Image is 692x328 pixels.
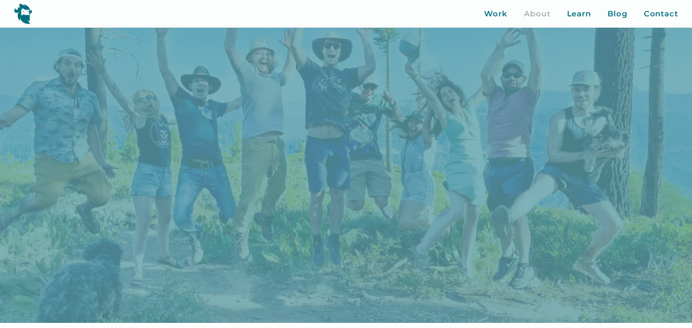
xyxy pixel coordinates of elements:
[14,3,32,24] img: yeti logo icon
[644,8,678,20] a: Contact
[567,8,592,20] a: Learn
[607,8,627,20] a: Blog
[524,8,551,20] a: About
[484,8,508,20] a: Work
